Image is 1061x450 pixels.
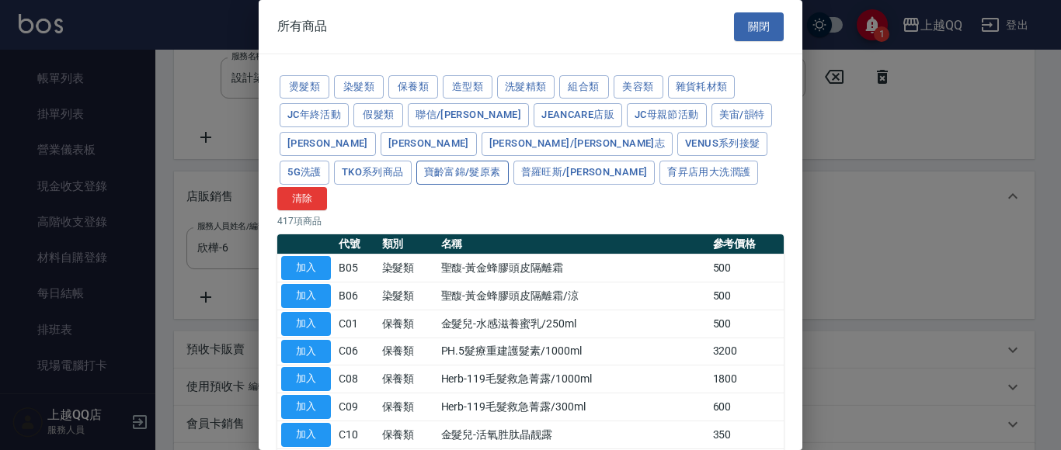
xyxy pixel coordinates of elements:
[280,161,329,185] button: 5G洗護
[281,340,331,364] button: 加入
[334,161,412,185] button: TKO系列商品
[378,337,437,365] td: 保養類
[280,132,376,156] button: [PERSON_NAME]
[378,421,437,448] td: 保養類
[353,103,403,127] button: 假髮類
[281,367,331,391] button: 加入
[677,132,767,156] button: Venus系列接髮
[437,254,709,282] td: 聖馥-黃金蜂膠頭皮隔離霜
[614,75,663,99] button: 美容類
[437,393,709,421] td: Herb-119毛髮救急菁露/300ml
[437,234,709,254] th: 名稱
[711,103,773,127] button: 美宙/韻特
[335,421,378,448] td: C10
[378,282,437,310] td: 染髮類
[668,75,736,99] button: 雜貨耗材類
[277,187,327,211] button: 清除
[709,254,784,282] td: 500
[709,282,784,310] td: 500
[335,365,378,393] td: C08
[281,423,331,447] button: 加入
[659,161,758,185] button: 育昇店用大洗潤護
[280,103,349,127] button: JC年終活動
[443,75,492,99] button: 造型類
[277,19,327,34] span: 所有商品
[437,365,709,393] td: Herb-119毛髮救急菁露/1000ml
[559,75,609,99] button: 組合類
[734,12,784,41] button: 關閉
[335,282,378,310] td: B06
[709,234,784,254] th: 參考價格
[281,395,331,419] button: 加入
[437,310,709,337] td: 金髮兒-水感滋養蜜乳/250ml
[281,256,331,280] button: 加入
[335,254,378,282] td: B05
[416,161,509,185] button: 寶齡富錦/髮原素
[378,254,437,282] td: 染髮類
[378,393,437,421] td: 保養類
[627,103,707,127] button: JC母親節活動
[335,393,378,421] td: C09
[437,337,709,365] td: PH.5髮療重建護髮素/1000ml
[388,75,438,99] button: 保養類
[482,132,673,156] button: [PERSON_NAME]/[PERSON_NAME]志
[513,161,656,185] button: 普羅旺斯/[PERSON_NAME]
[378,365,437,393] td: 保養類
[378,234,437,254] th: 類別
[281,312,331,336] button: 加入
[335,310,378,337] td: C01
[709,393,784,421] td: 600
[437,282,709,310] td: 聖馥-黃金蜂膠頭皮隔離霜/涼
[709,365,784,393] td: 1800
[497,75,555,99] button: 洗髮精類
[381,132,477,156] button: [PERSON_NAME]
[280,75,329,99] button: 燙髮類
[335,337,378,365] td: C06
[408,103,529,127] button: 聯信/[PERSON_NAME]
[277,214,784,228] p: 417 項商品
[534,103,622,127] button: JeanCare店販
[709,421,784,448] td: 350
[335,234,378,254] th: 代號
[437,421,709,448] td: 金髮兒-活氧胜肽晶靓露
[709,337,784,365] td: 3200
[281,284,331,308] button: 加入
[709,310,784,337] td: 500
[334,75,384,99] button: 染髮類
[378,310,437,337] td: 保養類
